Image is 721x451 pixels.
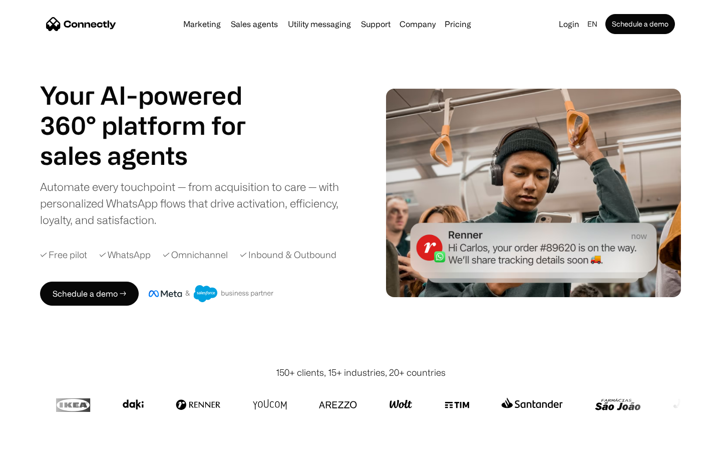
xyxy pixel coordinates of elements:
[276,366,446,379] div: 150+ clients, 15+ industries, 20+ countries
[284,20,355,28] a: Utility messaging
[441,20,475,28] a: Pricing
[99,248,151,262] div: ✓ WhatsApp
[555,17,583,31] a: Login
[20,433,60,447] ul: Language list
[179,20,225,28] a: Marketing
[240,248,336,262] div: ✓ Inbound & Outbound
[587,17,597,31] div: en
[40,282,139,306] a: Schedule a demo →
[10,432,60,447] aside: Language selected: English
[163,248,228,262] div: ✓ Omnichannel
[227,20,282,28] a: Sales agents
[40,80,270,140] h1: Your AI-powered 360° platform for
[40,178,355,228] div: Automate every touchpoint — from acquisition to care — with personalized WhatsApp flows that driv...
[149,285,274,302] img: Meta and Salesforce business partner badge.
[400,17,436,31] div: Company
[605,14,675,34] a: Schedule a demo
[40,140,270,170] h1: sales agents
[357,20,395,28] a: Support
[40,248,87,262] div: ✓ Free pilot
